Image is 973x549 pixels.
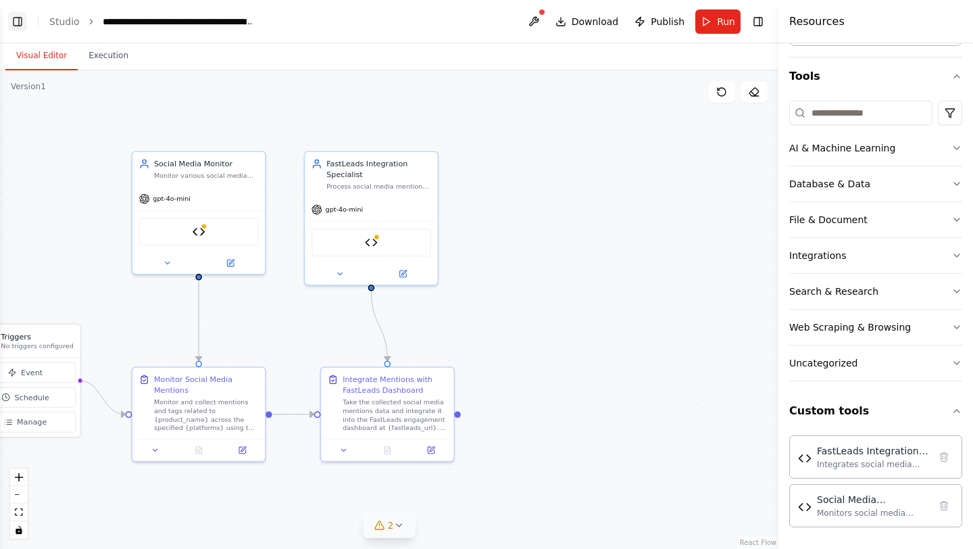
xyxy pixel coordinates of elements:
button: Hide right sidebar [749,12,768,31]
img: Social Media Monitoring Tool [798,500,812,514]
button: 2 [364,513,416,538]
button: Open in side panel [372,267,433,280]
g: Edge from 7d90861d-dc17-4e1f-a25d-bd916e74c8f1 to a88f2ea3-b3bc-42d1-805a-81f901a4e547 [272,409,314,420]
img: Social Media Monitoring Tool [193,225,205,238]
div: Integrate Mentions with FastLeads Dashboard [343,374,447,396]
a: React Flow attribution [740,539,776,546]
g: Edge from cf5ad0fc-dfcf-4f94-b1d9-5715b0880a3d to a88f2ea3-b3bc-42d1-805a-81f901a4e547 [366,291,393,361]
div: Take the collected social media mentions data and integrate it into the FastLeads engagement dash... [343,398,447,433]
button: Tools [789,57,962,95]
button: fit view [10,504,28,521]
a: Studio [49,16,80,27]
span: gpt-4o-mini [326,206,364,214]
div: Integrates social media mentions with FastLeads engagement dashboard API, supporting batch proces... [817,459,929,470]
button: Visual Editor [5,42,78,70]
div: FastLeads Integration SpecialistProcess social media mentions data and integrate it seamlessly in... [304,151,439,285]
img: FastLeads Integration Tool [798,452,812,465]
div: Uncategorized [789,356,857,370]
g: Edge from triggers to 7d90861d-dc17-4e1f-a25d-bd916e74c8f1 [79,375,126,420]
div: Monitors social media platforms for mentions and tags related to specific products. Supports Twit... [817,508,929,519]
span: 2 [388,519,394,532]
div: Database & Data [789,177,870,191]
div: Search & Research [789,285,878,298]
button: Database & Data [789,166,962,201]
span: Event [21,367,43,378]
button: Execution [78,42,139,70]
div: File & Document [789,213,868,226]
nav: breadcrumb [49,15,255,28]
span: Run [717,15,735,28]
div: Social Media Monitor [154,158,259,169]
div: Social Media MonitorMonitor various social media platforms for mentions and tags related to {prod... [131,151,266,274]
div: Monitor and collect mentions and tags related to {product_name} across the specified {platforms} ... [154,398,259,433]
div: Web Scraping & Browsing [789,320,911,334]
button: Uncategorized [789,345,962,381]
span: Schedule [14,392,49,403]
g: Edge from a3d2635a-c792-4d9d-94a5-d1c2febbe83b to 7d90861d-dc17-4e1f-a25d-bd916e74c8f1 [193,281,204,361]
div: React Flow controls [10,469,28,539]
button: Search & Research [789,274,962,309]
span: Manage [17,416,47,427]
button: zoom out [10,486,28,504]
span: gpt-4o-mini [153,195,191,204]
div: Integrate Mentions with FastLeads DashboardTake the collected social media mentions data and inte... [320,366,455,462]
button: Open in side panel [412,444,449,456]
button: Download [550,9,624,34]
div: Integrations [789,249,846,262]
div: Monitor various social media platforms for mentions and tags related to {product_name} using the ... [154,171,259,180]
img: FastLeads Integration Tool [365,236,378,249]
p: No triggers configured [1,342,73,351]
button: Custom tools [789,392,962,430]
button: zoom in [10,469,28,486]
div: Process social media mentions data and integrate it seamlessly into the FastLeads engagement dash... [326,182,431,191]
div: FastLeads Integration Tool [817,444,929,458]
div: AI & Machine Learning [789,141,895,155]
button: Publish [629,9,690,34]
button: Integrations [789,238,962,273]
button: No output available [176,444,222,456]
span: Download [572,15,619,28]
h4: Resources [789,14,845,30]
div: Monitor Social Media Mentions [154,374,259,396]
span: Publish [651,15,684,28]
div: Social Media Monitoring Tool [817,493,929,506]
button: Show left sidebar [8,12,27,31]
button: Delete tool [934,496,953,515]
button: File & Document [789,202,962,237]
button: Run [695,9,741,34]
div: FastLeads Integration Specialist [326,158,431,180]
div: Monitor Social Media MentionsMonitor and collect mentions and tags related to {product_name} acro... [131,366,266,462]
div: Tools [789,95,962,392]
button: Open in side panel [224,444,261,456]
button: No output available [365,444,411,456]
button: Open in side panel [200,257,261,270]
button: Delete tool [934,448,953,467]
button: AI & Machine Learning [789,130,962,166]
div: Version 1 [11,81,46,92]
h3: Triggers [1,331,73,342]
button: toggle interactivity [10,521,28,539]
button: Web Scraping & Browsing [789,310,962,345]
